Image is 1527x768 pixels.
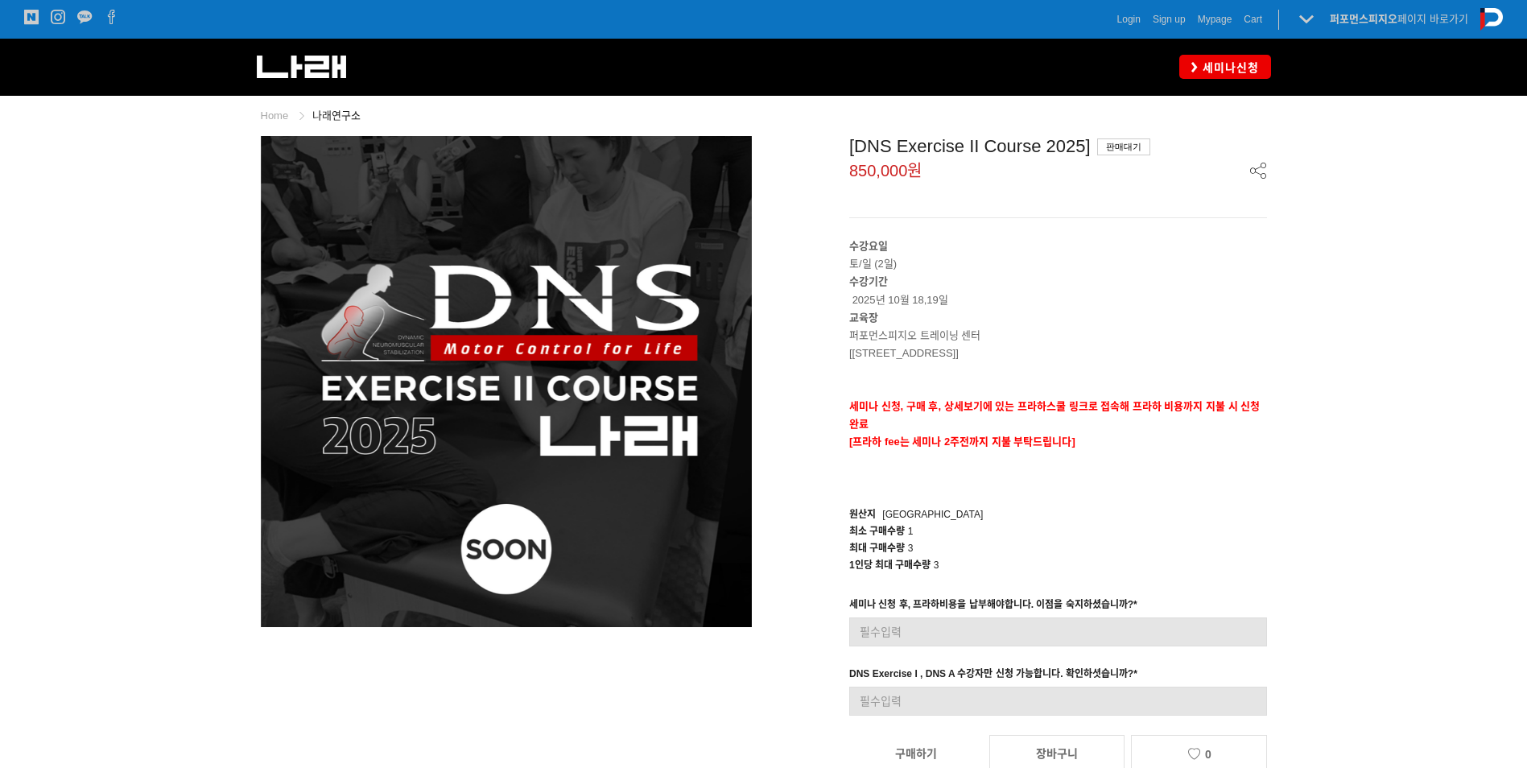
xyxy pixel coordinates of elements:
span: 1인당 최대 구매수량 [849,559,931,571]
strong: 수강요일 [849,240,888,252]
strong: 세미나 신청, 구매 후, 상세보기에 있는 프라하스쿨 링크로 접속해 프라하 비용까지 지불 시 신청완료 [849,400,1260,430]
a: Sign up [1153,11,1186,27]
a: 세미나신청 [1179,55,1271,78]
div: 세미나 신청 후, 프라하비용을 납부해야합니다. 이점을 숙지하셨습니까? [849,597,1137,617]
div: DNS Exercise I , DNS A 수강자만 신청 가능합니다. 확인하셧습니까? [849,666,1137,687]
a: Cart [1244,11,1262,27]
div: 판매대기 [1097,138,1150,155]
span: 850,000원 [849,163,922,179]
a: Mypage [1198,11,1232,27]
strong: 수강기간 [849,275,888,287]
span: 3 [908,543,914,554]
span: 원산지 [849,509,876,520]
a: Login [1117,11,1141,27]
span: [GEOGRAPHIC_DATA] [882,509,983,520]
a: Home [261,109,289,122]
div: [DNS Exercise II Course 2025] [849,136,1267,157]
span: 0 [1205,748,1211,761]
span: 최소 구매수량 [849,526,905,537]
strong: 교육장 [849,312,878,324]
span: 1 [908,526,914,537]
input: 필수입력 [849,617,1267,646]
p: [[STREET_ADDRESS]] [849,345,1267,362]
a: 퍼포먼스피지오페이지 바로가기 [1330,13,1468,25]
p: 2025년 10월 18,19일 [849,273,1267,308]
a: 나래연구소 [312,109,361,122]
p: 토/일 (2일) [849,237,1267,273]
p: 퍼포먼스피지오 트레이닝 센터 [849,327,1267,345]
span: 세미나신청 [1198,60,1259,76]
span: [프라하 fee는 세미나 2주전까지 지불 부탁드립니다] [849,436,1075,448]
span: 3 [934,559,939,571]
strong: 퍼포먼스피지오 [1330,13,1397,25]
span: 최대 구매수량 [849,543,905,554]
input: 필수입력 [849,687,1267,716]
